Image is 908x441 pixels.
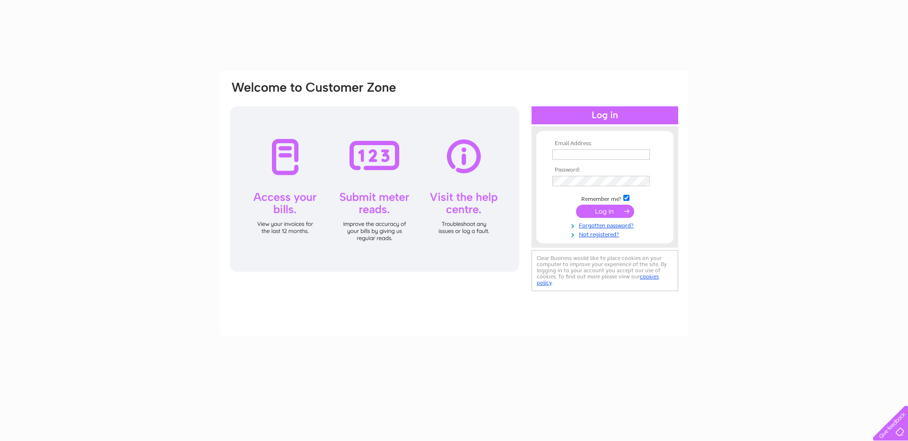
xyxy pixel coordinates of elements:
[550,193,660,203] td: Remember me?
[537,273,659,286] a: cookies policy
[532,250,678,291] div: Clear Business would like to place cookies on your computer to improve your experience of the sit...
[552,229,660,238] a: Not registered?
[550,140,660,147] th: Email Address:
[550,167,660,173] th: Password:
[552,220,660,229] a: Forgotten password?
[576,205,634,218] input: Submit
